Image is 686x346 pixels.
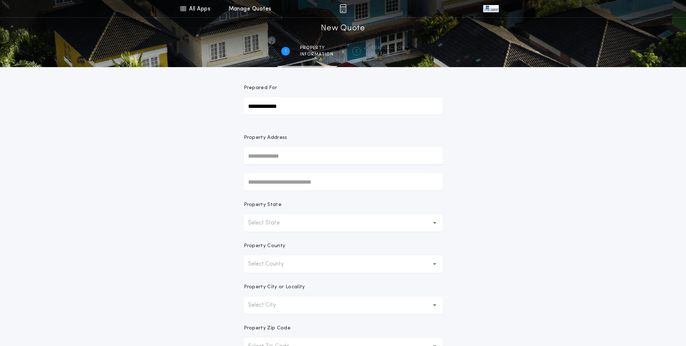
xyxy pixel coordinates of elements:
p: Select County [248,260,295,268]
p: Property Zip Code [244,325,291,332]
button: Select City [244,297,443,314]
button: Select County [244,255,443,273]
h2: 2 [355,48,358,54]
span: Transaction [371,45,405,51]
button: Select State [244,214,443,232]
p: Property State [244,201,282,209]
span: details [371,52,405,57]
input: Prepared For [244,97,443,115]
span: information [300,52,333,57]
img: img [340,4,346,13]
h1: New Quote [321,23,365,34]
p: Property City or Locality [244,284,305,291]
p: Select State [248,219,291,227]
p: Property County [244,242,286,250]
p: Property Address [244,134,443,141]
h2: 1 [285,48,286,54]
p: Prepared For [244,84,277,92]
span: Property [300,45,333,51]
p: Select City [248,301,287,310]
img: vs-icon [483,5,498,12]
